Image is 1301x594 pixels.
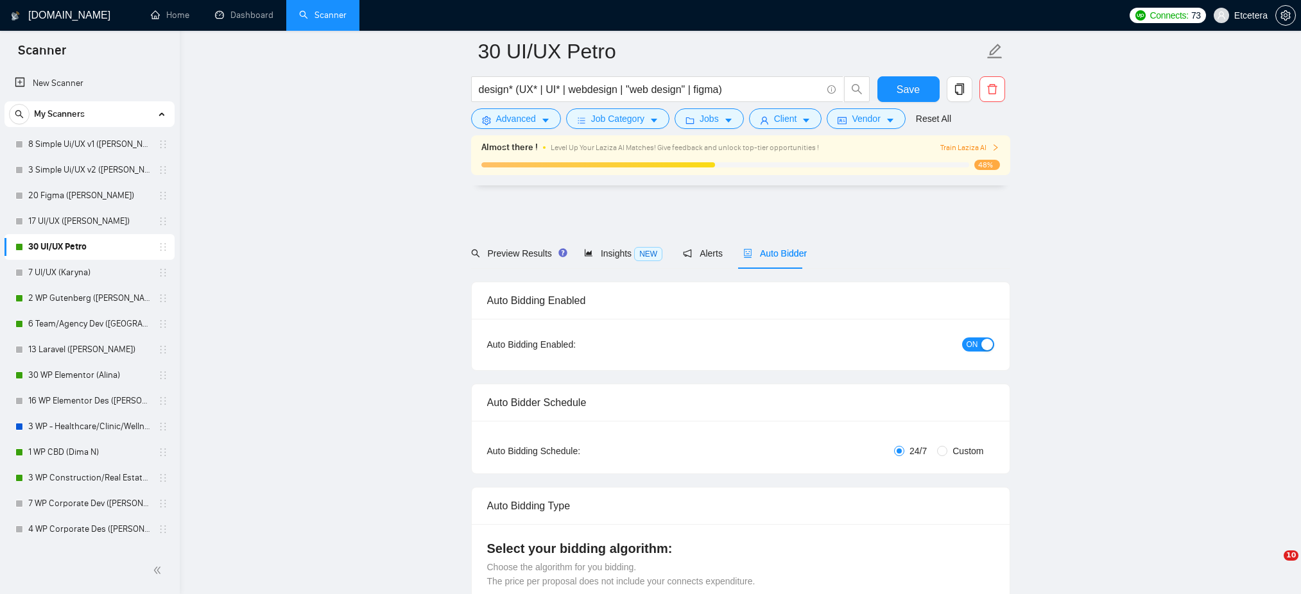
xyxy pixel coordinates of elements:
[28,516,150,542] a: 4 WP Corporate Des ([PERSON_NAME])
[479,81,822,98] input: Search Freelance Jobs...
[487,562,755,586] span: Choose the algorithm for you bidding. The price per proposal does not include your connects expen...
[28,132,150,157] a: 8 Simple Ui/UX v1 ([PERSON_NAME])
[28,260,150,285] a: 7 UI/UX (Karyna)
[675,108,744,129] button: folderJobscaret-down
[158,396,168,406] span: holder
[34,101,85,127] span: My Scanners
[158,191,168,201] span: holder
[886,115,895,125] span: caret-down
[28,542,150,568] a: 7 WP E-commerce Development ([PERSON_NAME] B)
[987,43,1003,60] span: edit
[158,216,168,226] span: holder
[1275,10,1296,21] a: setting
[947,444,988,458] span: Custom
[482,115,491,125] span: setting
[496,112,536,126] span: Advanced
[158,447,168,457] span: holder
[584,248,593,257] span: area-chart
[28,465,150,491] a: 3 WP Construction/Real Estate Website Development ([PERSON_NAME] B)
[634,247,662,261] span: NEW
[1150,8,1189,22] span: Connects:
[877,76,940,102] button: Save
[974,160,1000,170] span: 48%
[827,108,905,129] button: idcardVendorcaret-down
[153,564,166,577] span: double-left
[897,81,920,98] span: Save
[487,337,656,352] div: Auto Bidding Enabled:
[28,491,150,516] a: 7 WP Corporate Dev ([PERSON_NAME] B)
[992,144,999,151] span: right
[28,157,150,183] a: 3 Simple Ui/UX v2 ([PERSON_NAME])
[28,414,150,439] a: 3 WP - Healthcare/Clinic/Wellness/Beauty (Dima N)
[28,208,150,234] a: 17 UI/UX ([PERSON_NAME])
[487,539,994,557] h4: Select your bidding algorithm:
[802,115,811,125] span: caret-down
[760,115,769,125] span: user
[947,83,972,95] span: copy
[743,248,807,259] span: Auto Bidder
[481,140,538,155] span: Almost there !
[15,71,164,96] a: New Scanner
[158,165,168,175] span: holder
[947,76,972,102] button: copy
[471,108,561,129] button: settingAdvancedcaret-down
[158,139,168,149] span: holder
[1217,11,1226,20] span: user
[4,71,175,96] li: New Scanner
[158,473,168,483] span: holder
[28,388,150,414] a: 16 WP Elementor Des ([PERSON_NAME])
[683,249,692,258] span: notification
[215,10,273,21] a: dashboardDashboard
[566,108,669,129] button: barsJob Categorycaret-down
[650,115,659,125] span: caret-down
[158,421,168,432] span: holder
[838,115,847,125] span: idcard
[827,85,836,94] span: info-circle
[557,247,569,259] div: Tooltip anchor
[591,112,644,126] span: Job Category
[10,110,29,119] span: search
[1191,8,1201,22] span: 73
[158,242,168,252] span: holder
[487,384,994,421] div: Auto Bidder Schedule
[980,83,1004,95] span: delete
[852,112,880,126] span: Vendor
[158,344,168,355] span: holder
[28,285,150,311] a: 2 WP Gutenberg ([PERSON_NAME] Br)
[158,267,168,278] span: holder
[28,234,150,260] a: 30 UI/UX Petro
[471,248,564,259] span: Preview Results
[916,112,951,126] a: Reset All
[940,142,999,154] button: Train Laziza AI
[584,248,662,259] span: Insights
[9,104,30,124] button: search
[487,488,994,524] div: Auto Bidding Type
[158,524,168,534] span: holder
[28,362,150,388] a: 30 WP Elementor (Alina)
[1276,10,1295,21] span: setting
[28,311,150,337] a: 6 Team/Agency Dev ([GEOGRAPHIC_DATA])
[487,444,656,458] div: Auto Bidding Schedule:
[685,115,694,125] span: folder
[158,319,168,329] span: holder
[1135,10,1146,21] img: upwork-logo.png
[979,76,1005,102] button: delete
[774,112,797,126] span: Client
[158,293,168,303] span: holder
[700,112,719,126] span: Jobs
[1284,550,1298,561] span: 10
[299,10,347,21] a: searchScanner
[478,35,984,67] input: Scanner name...
[551,143,819,152] span: Level Up Your Laziza AI Matches! Give feedback and unlock top-tier opportunities !
[158,498,168,509] span: holder
[158,370,168,380] span: holder
[749,108,822,129] button: userClientcaret-down
[28,439,150,465] a: 1 WP CBD (Dima N)
[8,41,76,68] span: Scanner
[845,83,869,95] span: search
[28,337,150,362] a: 13 Laravel ([PERSON_NAME])
[743,249,752,258] span: robot
[541,115,550,125] span: caret-down
[724,115,733,125] span: caret-down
